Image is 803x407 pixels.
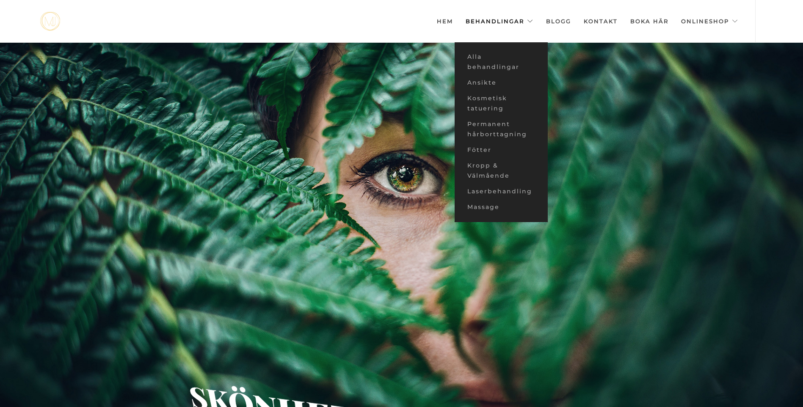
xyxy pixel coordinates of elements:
[455,49,548,75] a: Alla behandlingar
[455,158,548,184] a: Kropp & Välmående
[40,12,60,31] img: mjstudio
[455,184,548,199] a: Laserbehandling
[40,12,60,31] a: mjstudio mjstudio mjstudio
[455,75,548,91] a: Ansikte
[455,142,548,158] a: Fötter
[455,199,548,215] a: Massage
[455,116,548,142] a: Permanent hårborttagning
[455,91,548,116] a: Kosmetisk tatuering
